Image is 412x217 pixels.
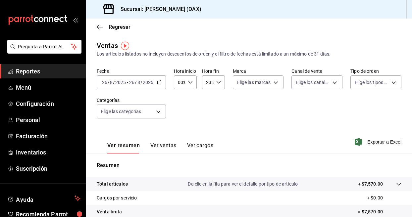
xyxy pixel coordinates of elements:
span: / [140,80,142,85]
a: Pregunta a Parrot AI [5,48,81,55]
label: Marca [233,69,284,73]
p: Venta bruta [97,208,122,215]
label: Hora inicio [174,69,197,73]
input: -- [137,80,140,85]
div: Los artículos listados no incluyen descuentos de orden y el filtro de fechas está limitado a un m... [97,51,401,58]
span: / [135,80,137,85]
p: Total artículos [97,181,128,188]
img: Tooltip marker [121,42,129,50]
span: Elige los tipos de orden [355,79,389,86]
label: Fecha [97,69,166,73]
p: Cargos por servicio [97,195,137,201]
span: Pregunta a Parrot AI [18,43,71,50]
button: Ver resumen [107,142,140,153]
label: Canal de venta [291,69,342,73]
span: - [127,80,128,85]
label: Tipo de orden [350,69,401,73]
span: Suscripción [16,164,80,173]
button: Regresar [97,24,130,30]
label: Categorías [97,98,166,103]
button: Ver ventas [150,142,177,153]
span: Regresar [109,24,130,30]
h3: Sucursal: [PERSON_NAME] (OAX) [115,5,201,13]
label: Hora fin [202,69,225,73]
span: / [113,80,115,85]
span: Elige las categorías [101,108,141,115]
button: open_drawer_menu [73,17,78,22]
span: / [108,80,110,85]
span: Ayuda [16,195,72,202]
span: Personal [16,115,80,124]
span: Facturación [16,132,80,141]
p: Da clic en la fila para ver el detalle por tipo de artículo [188,181,298,188]
input: ---- [115,80,126,85]
p: + $0.00 [367,195,401,201]
button: Ver cargos [187,142,214,153]
input: -- [102,80,108,85]
span: Elige los canales de venta [296,79,330,86]
span: Reportes [16,67,80,76]
div: navigation tabs [107,142,213,153]
span: Elige las marcas [237,79,271,86]
p: + $7,570.00 [358,181,383,188]
input: -- [129,80,135,85]
p: Resumen [97,161,401,169]
div: Ventas [97,41,118,51]
button: Pregunta a Parrot AI [7,40,81,54]
p: = $7,570.00 [358,208,401,215]
input: -- [110,80,113,85]
span: Menú [16,83,80,92]
span: Inventarios [16,148,80,157]
span: Configuración [16,99,80,108]
input: ---- [142,80,154,85]
button: Exportar a Excel [356,138,401,146]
